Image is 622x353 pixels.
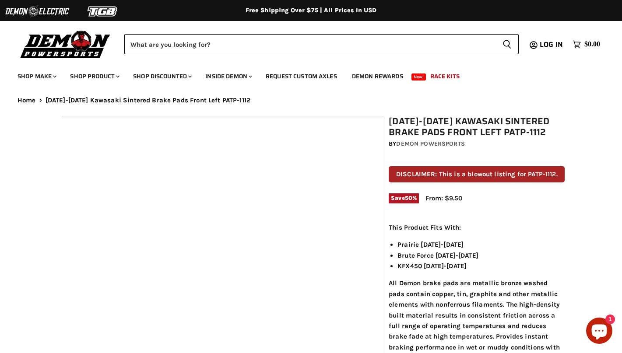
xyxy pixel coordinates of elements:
img: TGB Logo 2 [70,3,136,20]
a: Shop Product [63,67,125,85]
li: Brute Force [DATE]-[DATE] [397,250,565,261]
input: Search [124,34,495,54]
a: $0.00 [568,38,604,51]
span: Save % [389,193,419,203]
a: Home [18,97,36,104]
li: KFX450 [DATE]-[DATE] [397,261,565,271]
span: 50 [405,195,412,201]
a: Demon Powersports [396,140,464,147]
img: Demon Powersports [18,28,113,59]
form: Product [124,34,519,54]
a: Log in [536,41,568,49]
a: Shop Make [11,67,62,85]
a: Shop Discounted [127,67,197,85]
img: Demon Electric Logo 2 [4,3,70,20]
span: [DATE]-[DATE] Kawasaki Sintered Brake Pads Front Left PATP-1112 [46,97,250,104]
span: Log in [540,39,563,50]
span: $0.00 [584,40,600,49]
li: Prairie [DATE]-[DATE] [397,239,565,250]
ul: Main menu [11,64,598,85]
span: From: $9.50 [425,194,462,202]
p: This Product Fits With: [389,222,565,233]
h1: [DATE]-[DATE] Kawasaki Sintered Brake Pads Front Left PATP-1112 [389,116,565,138]
a: Demon Rewards [345,67,410,85]
a: Inside Demon [199,67,257,85]
button: Search [495,34,519,54]
inbox-online-store-chat: Shopify online store chat [583,318,615,346]
span: New! [411,73,426,80]
div: by [389,139,565,149]
a: Race Kits [424,67,466,85]
a: Request Custom Axles [259,67,344,85]
p: DISCLAIMER: This is a blowout listing for PATP-1112. [389,166,565,182]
